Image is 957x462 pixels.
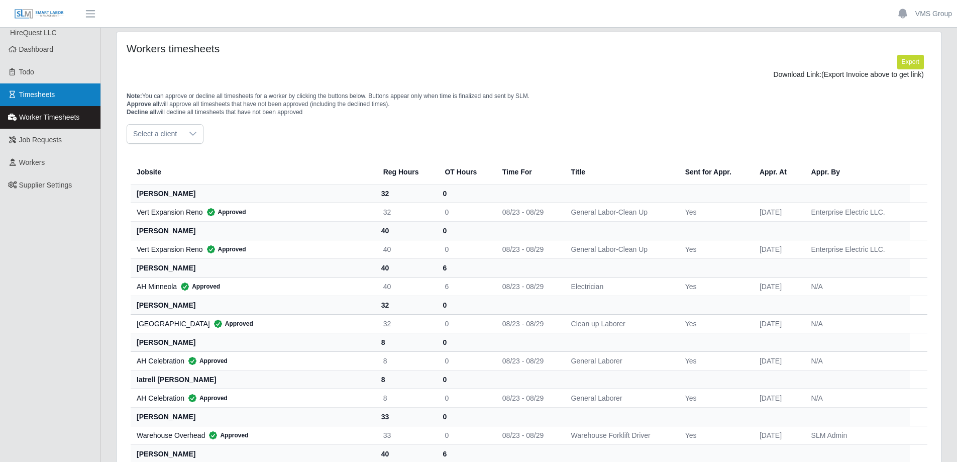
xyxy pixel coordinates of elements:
div: AH Celebration [137,356,367,366]
td: 08/23 - 08/29 [494,426,563,444]
th: 0 [437,370,494,389]
th: [PERSON_NAME] [131,407,375,426]
span: Approved [210,319,253,329]
span: Approved [203,244,246,254]
th: Time For [494,160,563,184]
td: 0 [437,351,494,370]
th: Reg Hours [375,160,437,184]
td: [DATE] [752,351,803,370]
p: You can approve or decline all timesheets for a worker by clicking the buttons below. Buttons app... [127,92,931,116]
img: SLM Logo [14,9,64,20]
th: [PERSON_NAME] [131,333,375,351]
th: Jobsite [131,160,375,184]
td: [DATE] [752,314,803,333]
div: Vert Expansion Reno [137,207,367,217]
td: General Laborer [563,389,677,407]
td: Enterprise Electric LLC. [803,240,911,258]
span: Approved [203,207,246,217]
td: SLM Admin [803,426,911,444]
td: Yes [677,389,752,407]
div: AH Minneola [137,282,367,292]
th: [PERSON_NAME] [131,221,375,240]
th: 0 [437,184,494,203]
div: Warehouse Overhead [137,430,367,440]
td: 08/23 - 08/29 [494,389,563,407]
td: 33 [375,426,437,444]
span: Approved [177,282,220,292]
td: General Laborer [563,351,677,370]
span: Select a client [127,125,183,143]
td: 32 [375,203,437,221]
th: 32 [375,184,437,203]
td: 8 [375,351,437,370]
a: VMS Group [915,9,952,19]
th: 8 [375,370,437,389]
div: [GEOGRAPHIC_DATA] [137,319,367,329]
td: 08/23 - 08/29 [494,203,563,221]
td: Yes [677,277,752,296]
td: 08/23 - 08/29 [494,314,563,333]
td: 40 [375,277,437,296]
td: 32 [375,314,437,333]
th: 32 [375,296,437,314]
td: Yes [677,351,752,370]
td: 08/23 - 08/29 [494,240,563,258]
td: N/A [803,389,911,407]
h4: Workers timesheets [127,42,453,55]
td: Yes [677,240,752,258]
th: Appr. By [803,160,911,184]
span: Job Requests [19,136,62,144]
span: Decline all [127,109,156,116]
th: OT Hours [437,160,494,184]
td: Electrician [563,277,677,296]
td: 0 [437,389,494,407]
th: 0 [437,296,494,314]
th: [PERSON_NAME] [131,258,375,277]
th: 0 [437,407,494,426]
span: Todo [19,68,34,76]
td: 08/23 - 08/29 [494,351,563,370]
span: Approve all [127,101,159,108]
th: 33 [375,407,437,426]
span: Approved [184,356,228,366]
td: 08/23 - 08/29 [494,277,563,296]
td: [DATE] [752,203,803,221]
span: (Export Invoice above to get link) [821,70,924,78]
td: 8 [375,389,437,407]
th: Sent for Appr. [677,160,752,184]
td: [DATE] [752,426,803,444]
td: Warehouse Forklift Driver [563,426,677,444]
td: 0 [437,240,494,258]
th: 8 [375,333,437,351]
td: [DATE] [752,389,803,407]
div: Download Link: [134,69,924,80]
div: Vert Expansion Reno [137,244,367,254]
button: Export [897,55,924,69]
th: iatrell [PERSON_NAME] [131,370,375,389]
td: Yes [677,203,752,221]
td: 0 [437,314,494,333]
span: Note: [127,93,142,100]
th: 6 [437,258,494,277]
td: N/A [803,351,911,370]
td: General Labor-Clean Up [563,203,677,221]
td: Yes [677,426,752,444]
th: 40 [375,258,437,277]
td: Yes [677,314,752,333]
span: Timesheets [19,90,55,99]
span: Supplier Settings [19,181,72,189]
th: 0 [437,333,494,351]
td: 0 [437,426,494,444]
td: 40 [375,240,437,258]
td: 6 [437,277,494,296]
div: AH Celebration [137,393,367,403]
th: [PERSON_NAME] [131,184,375,203]
th: Appr. At [752,160,803,184]
td: Enterprise Electric LLC. [803,203,911,221]
td: [DATE] [752,277,803,296]
th: [PERSON_NAME] [131,296,375,314]
th: Title [563,160,677,184]
span: Approved [205,430,248,440]
td: [DATE] [752,240,803,258]
span: Approved [184,393,228,403]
